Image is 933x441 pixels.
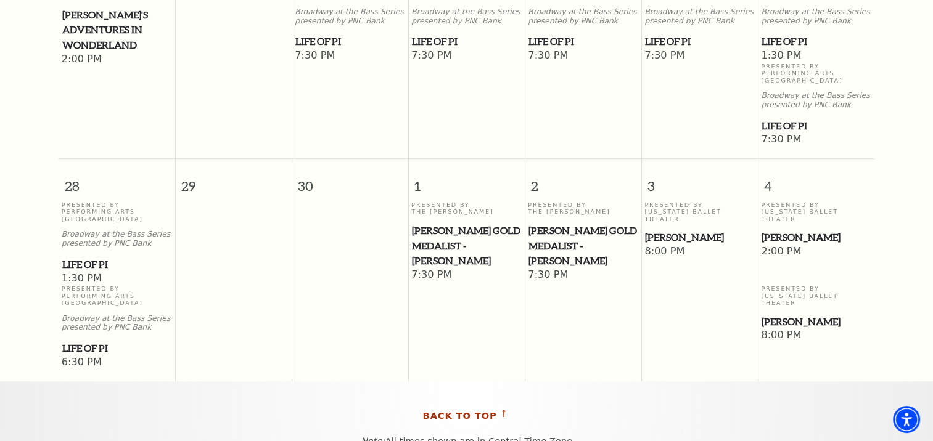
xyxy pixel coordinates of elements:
[528,34,638,49] span: Life of Pi
[761,329,871,342] span: 8:00 PM
[528,223,638,269] span: [PERSON_NAME] Gold Medalist - [PERSON_NAME]
[528,201,638,216] p: Presented By The [PERSON_NAME]
[295,49,405,63] span: 7:30 PM
[528,34,638,49] a: Life of Pi
[762,314,871,330] span: [PERSON_NAME]
[176,159,292,201] span: 29
[761,230,871,245] a: Peter Pan
[645,230,754,245] span: [PERSON_NAME]
[644,49,755,63] span: 7:30 PM
[423,408,497,424] span: Back To Top
[411,201,522,216] p: Presented By The [PERSON_NAME]
[761,201,871,222] p: Presented By [US_STATE] Ballet Theater
[758,159,875,201] span: 4
[761,34,871,49] a: Life of Pi
[62,7,171,53] span: [PERSON_NAME]'s Adventures in Wonderland
[62,314,172,333] p: Broadway at the Bass Series presented by PNC Bank
[411,269,522,282] span: 7:30 PM
[644,7,755,26] p: Broadway at the Bass Series presented by PNC Bank
[295,34,405,49] span: Life of Pi
[761,7,871,26] p: Broadway at the Bass Series presented by PNC Bank
[62,7,172,53] a: Alice's Adventures in Wonderland
[761,133,871,147] span: 7:30 PM
[411,34,522,49] a: Life of Pi
[762,118,871,134] span: Life of Pi
[292,159,408,201] span: 30
[528,269,638,282] span: 7:30 PM
[62,53,172,67] span: 2:00 PM
[62,356,172,370] span: 6:30 PM
[528,223,638,269] a: Cliburn Gold Medalist - Aristo Sham
[62,341,172,356] a: Life of Pi
[761,245,871,259] span: 2:00 PM
[409,159,525,201] span: 1
[62,230,172,248] p: Broadway at the Bass Series presented by PNC Bank
[528,49,638,63] span: 7:30 PM
[62,285,172,306] p: Presented By Performing Arts [GEOGRAPHIC_DATA]
[644,34,755,49] a: Life of Pi
[761,91,871,110] p: Broadway at the Bass Series presented by PNC Bank
[761,285,871,306] p: Presented By [US_STATE] Ballet Theater
[644,201,755,222] p: Presented By [US_STATE] Ballet Theater
[761,49,871,63] span: 1:30 PM
[528,7,638,26] p: Broadway at the Bass Series presented by PNC Bank
[893,406,920,433] div: Accessibility Menu
[762,230,871,245] span: [PERSON_NAME]
[62,201,172,222] p: Presented By Performing Arts [GEOGRAPHIC_DATA]
[761,118,871,134] a: Life of Pi
[762,34,871,49] span: Life of Pi
[761,314,871,330] a: Peter Pan
[412,223,521,269] span: [PERSON_NAME] Gold Medalist - [PERSON_NAME]
[62,257,172,272] a: Life of Pi
[295,7,405,26] p: Broadway at the Bass Series presented by PNC Bank
[761,63,871,84] p: Presented By Performing Arts [GEOGRAPHIC_DATA]
[525,159,641,201] span: 2
[411,7,522,26] p: Broadway at the Bass Series presented by PNC Bank
[411,49,522,63] span: 7:30 PM
[644,245,755,259] span: 8:00 PM
[62,272,172,286] span: 1:30 PM
[59,159,175,201] span: 28
[642,159,758,201] span: 3
[644,230,755,245] a: Peter Pan
[62,341,171,356] span: Life of Pi
[295,34,405,49] a: Life of Pi
[411,223,522,269] a: Cliburn Gold Medalist - Aristo Sham
[62,257,171,272] span: Life of Pi
[412,34,521,49] span: Life of Pi
[645,34,754,49] span: Life of Pi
